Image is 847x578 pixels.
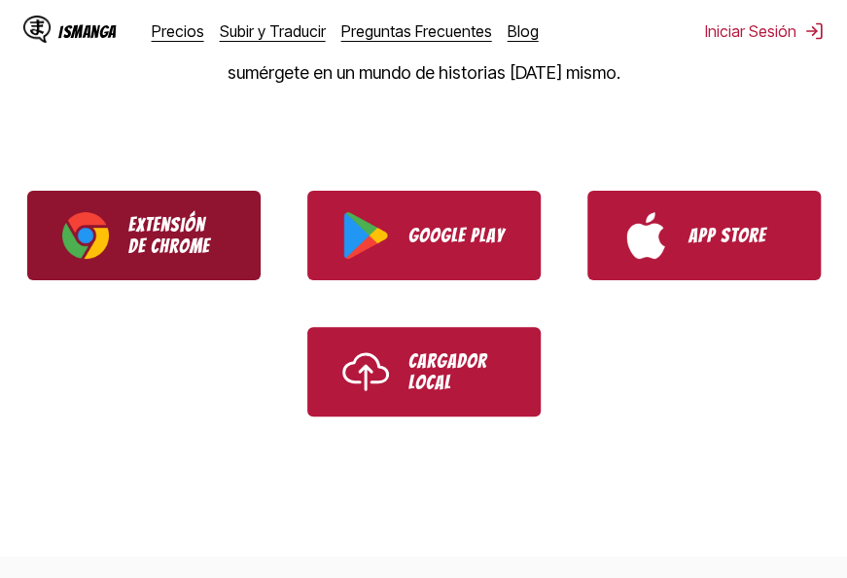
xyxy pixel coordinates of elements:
[508,21,539,41] a: Blog
[220,21,326,41] a: Subir y Traducir
[23,16,51,43] img: IsManga Logo
[688,225,786,246] p: App Store
[128,214,226,257] p: Extensión de Chrome
[342,212,389,259] img: Google Play logo
[341,21,492,41] a: Preguntas Frecuentes
[408,350,506,393] p: Cargador Local
[587,191,821,280] a: Download IsManga from App Store
[705,21,824,41] button: Iniciar Sesión
[622,212,669,259] img: App Store logo
[307,327,541,416] a: Use IsManga Local Uploader
[804,21,824,41] img: Sign out
[58,22,117,41] div: IsManga
[27,191,261,280] a: Download IsManga Chrome Extension
[408,225,506,246] p: Google Play
[23,16,152,47] a: IsManga LogoIsManga
[152,21,204,41] a: Precios
[307,191,541,280] a: Download IsManga from Google Play
[62,212,109,259] img: Chrome logo
[342,348,389,395] img: Upload icon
